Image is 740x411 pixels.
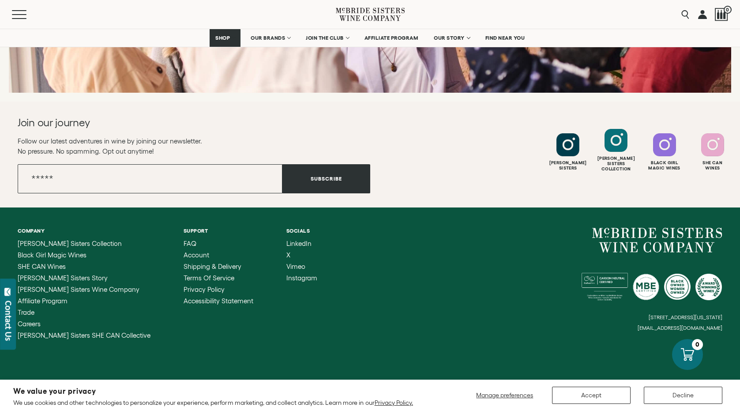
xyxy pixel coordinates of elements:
a: LinkedIn [286,240,317,247]
span: FAQ [184,240,196,247]
span: [PERSON_NAME] Sisters Wine Company [18,286,139,293]
a: Vimeo [286,263,317,270]
span: Shipping & Delivery [184,263,241,270]
span: FIND NEAR YOU [485,35,525,41]
span: LinkedIn [286,240,312,247]
a: Follow McBride Sisters Collection on Instagram [PERSON_NAME] SistersCollection [593,133,639,176]
span: [PERSON_NAME] Sisters Collection [18,240,122,247]
span: X [286,251,290,259]
a: McBride Sisters SHE CAN Collective [18,332,150,339]
span: Account [184,251,209,259]
a: X [286,252,317,259]
span: JOIN THE CLUB [306,35,344,41]
a: Instagram [286,275,317,282]
a: Privacy Policy [184,286,253,293]
small: [STREET_ADDRESS][US_STATE] [649,314,722,320]
a: OUR STORY [428,29,475,47]
h2: Join our journey [18,116,335,130]
span: 0 [724,6,732,14]
p: Follow our latest adventures in wine by joining our newsletter. No pressure. No spamming. Opt out... [18,136,370,156]
span: Affiliate Program [18,297,68,305]
button: Decline [644,387,722,404]
span: Trade [18,309,34,316]
button: Subscribe [282,164,370,193]
a: JOIN THE CLUB [300,29,354,47]
a: SHOP [210,29,240,47]
a: SHE CAN Wines [18,263,150,270]
span: Privacy Policy [184,286,225,293]
button: Accept [552,387,631,404]
small: [EMAIL_ADDRESS][DOMAIN_NAME] [638,325,722,331]
span: AFFILIATE PROGRAM [364,35,418,41]
button: Mobile Menu Trigger [12,10,44,19]
a: Follow McBride Sisters on Instagram [PERSON_NAME]Sisters [545,133,591,171]
div: 0 [692,339,703,350]
span: SHE CAN Wines [18,263,66,270]
span: Manage preferences [476,392,533,399]
a: Follow Black Girl Magic Wines on Instagram Black GirlMagic Wines [642,133,687,171]
span: [PERSON_NAME] Sisters Story [18,274,108,282]
a: McBride Sisters Wine Company [592,228,722,253]
div: Black Girl Magic Wines [642,160,687,171]
span: Terms of Service [184,274,234,282]
a: Terms of Service [184,275,253,282]
span: [PERSON_NAME] Sisters SHE CAN Collective [18,332,150,339]
span: Careers [18,320,41,328]
a: Accessibility Statement [184,298,253,305]
a: McBride Sisters Collection [18,240,150,247]
a: Account [184,252,253,259]
div: She Can Wines [690,160,736,171]
h2: We value your privacy [13,388,413,395]
button: Manage preferences [471,387,539,404]
span: OUR BRANDS [251,35,285,41]
a: Trade [18,309,150,316]
span: SHOP [215,35,230,41]
a: OUR BRANDS [245,29,296,47]
div: [PERSON_NAME] Sisters Collection [593,156,639,172]
a: Careers [18,321,150,328]
p: We use cookies and other technologies to personalize your experience, perform marketing, and coll... [13,399,413,407]
a: AFFILIATE PROGRAM [359,29,424,47]
a: Privacy Policy. [375,399,413,406]
span: Black Girl Magic Wines [18,251,86,259]
input: Email [18,164,282,193]
a: Shipping & Delivery [184,263,253,270]
div: [PERSON_NAME] Sisters [545,160,591,171]
a: Black Girl Magic Wines [18,252,150,259]
a: FAQ [184,240,253,247]
span: OUR STORY [434,35,465,41]
a: McBride Sisters Story [18,275,150,282]
a: FIND NEAR YOU [480,29,531,47]
a: Follow SHE CAN Wines on Instagram She CanWines [690,133,736,171]
span: Vimeo [286,263,305,270]
a: McBride Sisters Wine Company [18,286,150,293]
a: Affiliate Program [18,298,150,305]
div: Contact Us [4,301,13,341]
